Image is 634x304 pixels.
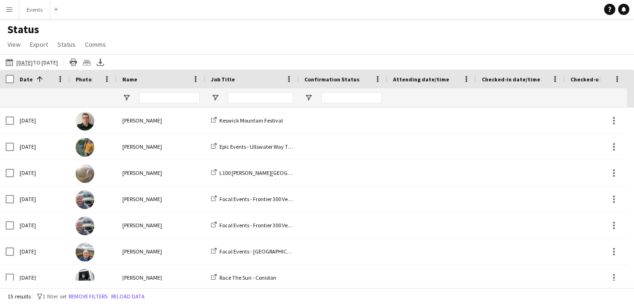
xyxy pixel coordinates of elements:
tcxspan: Call 19-08-2025 via 3CX [16,59,33,66]
span: [PERSON_NAME] [122,222,162,229]
div: [DATE] [14,134,70,159]
div: [DATE] [14,212,70,238]
span: Focal Events - Frontier 300 Vehicle 1 [219,222,303,229]
div: [DATE] [14,160,70,186]
img: Gareth Barrington [76,190,94,209]
a: Focal Events - [GEOGRAPHIC_DATA] [211,248,304,255]
a: L100 [PERSON_NAME][GEOGRAPHIC_DATA] to [GEOGRAPHIC_DATA] [211,169,380,176]
a: Status [54,38,79,51]
button: Open Filter Menu [304,94,313,102]
span: Race The Sun - Coniston [219,274,276,281]
span: Attending date/time [393,76,449,83]
span: [PERSON_NAME] [122,169,162,176]
img: Bedwyr Jones [76,112,94,130]
div: [DATE] [14,265,70,290]
a: View [4,38,24,51]
button: Open Filter Menu [211,94,219,102]
span: Status [57,40,76,49]
button: [DATE]to [DATE] [4,57,60,68]
span: [PERSON_NAME] [122,143,162,150]
span: Date [20,76,33,83]
span: Confirmation Status [304,76,359,83]
a: Focal Events - Frontier 300 Vehicle 1 [211,195,303,203]
button: Reload data [109,291,147,302]
span: Focal Events - [GEOGRAPHIC_DATA] [219,248,304,255]
span: [PERSON_NAME] [122,195,162,203]
div: [DATE] [14,186,70,212]
span: Keswick Mountain Festival [219,117,283,124]
input: Job Title Filter Input [228,92,293,103]
span: Focal Events - Frontier 300 Vehicle 1 [219,195,303,203]
span: [PERSON_NAME] [122,248,162,255]
input: Confirmation Status Filter Input [321,92,382,103]
img: Rachel Saunders [76,164,94,183]
img: Gareth Barrington [76,217,94,235]
button: Remove filters [67,291,109,302]
span: Checked-out date/time [571,76,633,83]
a: Comms [81,38,110,51]
span: Export [30,40,48,49]
a: Keswick Mountain Festival [211,117,283,124]
a: Export [26,38,52,51]
div: [DATE] [14,239,70,264]
img: adam sage [76,269,94,288]
span: View [7,40,21,49]
img: Matt Gallagher [76,138,94,157]
span: Photo [76,76,92,83]
app-action-btn: Crew files as ZIP [81,57,92,68]
app-action-btn: Print [68,57,79,68]
span: Checked-in date/time [482,76,540,83]
a: Race The Sun - Coniston [211,274,276,281]
app-action-btn: Export XLSX [95,57,106,68]
span: [PERSON_NAME] [122,274,162,281]
span: Epic Events - Ullswater Way T10, T20 and Ultra [219,143,329,150]
span: 1 filter set [42,293,67,300]
span: L100 [PERSON_NAME][GEOGRAPHIC_DATA] to [GEOGRAPHIC_DATA] [219,169,380,176]
button: Open Filter Menu [122,94,131,102]
a: Epic Events - Ullswater Way T10, T20 and Ultra [211,143,329,150]
span: Name [122,76,137,83]
span: [PERSON_NAME] [122,117,162,124]
input: Name Filter Input [139,92,200,103]
img: STEFAN MILANEC [76,243,94,261]
span: Job Title [211,76,235,83]
button: Events [19,0,50,19]
span: Comms [85,40,106,49]
div: [DATE] [14,108,70,133]
a: Focal Events - Frontier 300 Vehicle 1 [211,222,303,229]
